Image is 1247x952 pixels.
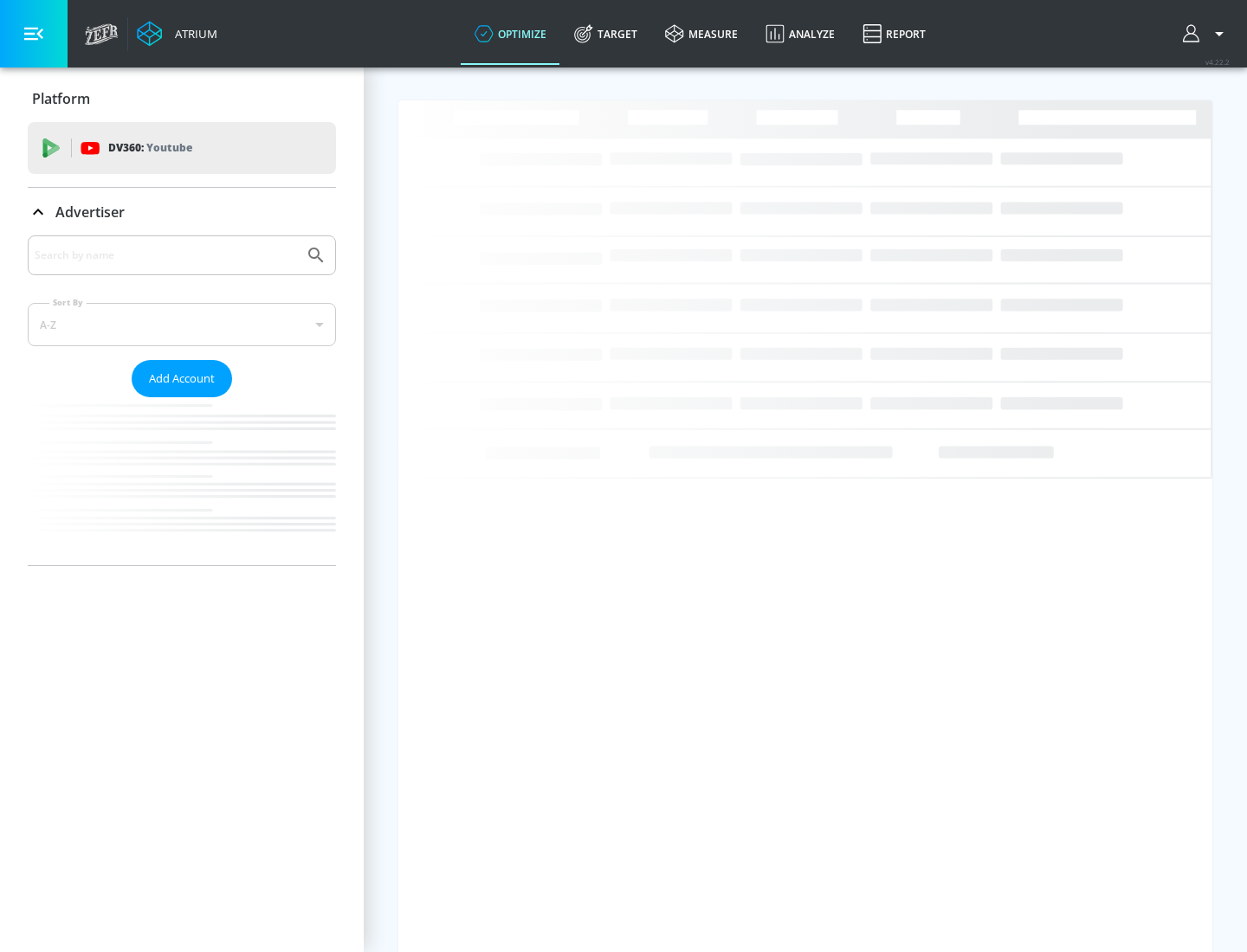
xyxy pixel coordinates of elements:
a: Atrium [137,21,217,47]
div: Atrium [168,26,217,42]
a: measure [651,3,752,65]
a: Report [849,3,940,65]
div: Platform [28,74,336,123]
button: Add Account [132,360,232,397]
nav: list of Advertiser [28,397,336,565]
p: Youtube [146,138,192,157]
a: Target [560,3,651,65]
input: Search by name [35,244,297,267]
div: Advertiser [28,235,336,565]
div: A-Z [28,303,336,346]
p: Advertiser [55,203,125,222]
label: Sort By [49,297,87,308]
a: Analyze [752,3,849,65]
p: DV360: [108,138,192,158]
span: v 4.22.2 [1205,57,1230,67]
span: Add Account [149,369,215,389]
p: Platform [32,89,90,108]
a: optimize [461,3,560,65]
div: Advertiser [28,188,336,236]
div: DV360: Youtube [28,122,336,174]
